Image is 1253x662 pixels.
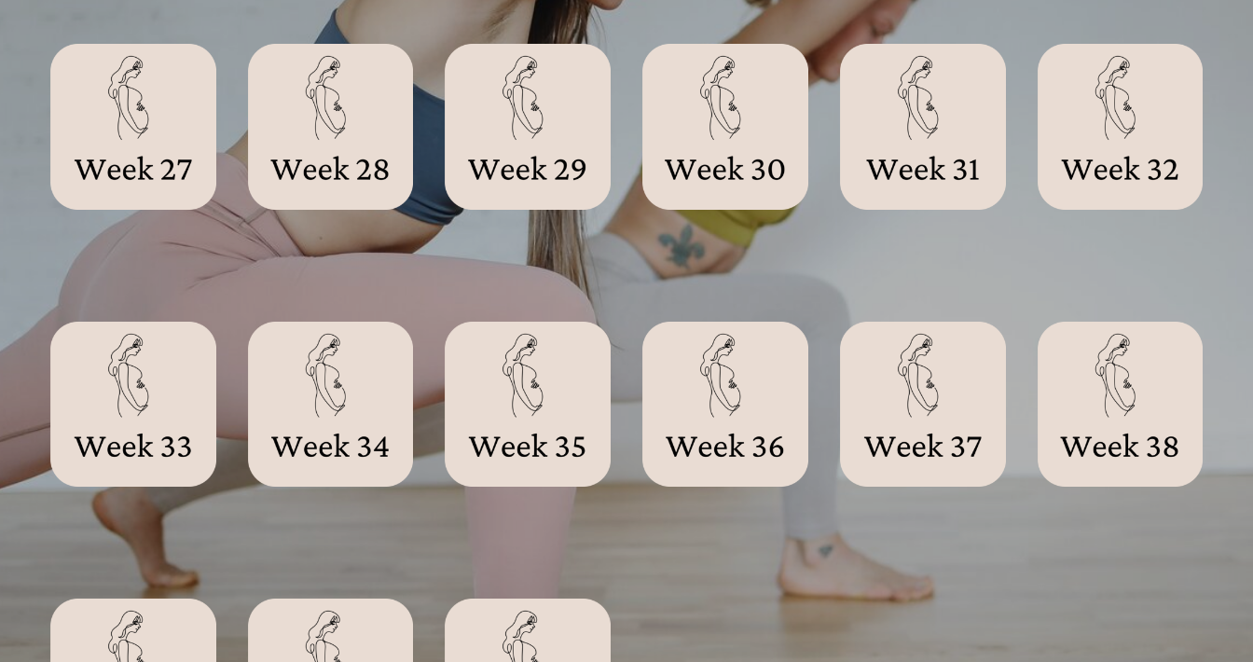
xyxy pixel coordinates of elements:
a: week 28.png [248,44,414,210]
a: week 33.png [50,322,216,488]
a: week 34.png [248,322,414,488]
a: week 35.png [445,322,611,488]
a: week 37.png [840,322,1006,488]
a: week 31.png [840,44,1006,210]
a: week 32.png [1038,44,1204,210]
a: week 38.png [1038,322,1204,488]
a: week 29.png [445,44,611,210]
a: week 30.png [642,44,808,210]
a: week 36.png [642,322,808,488]
a: week 27.png [50,44,216,210]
